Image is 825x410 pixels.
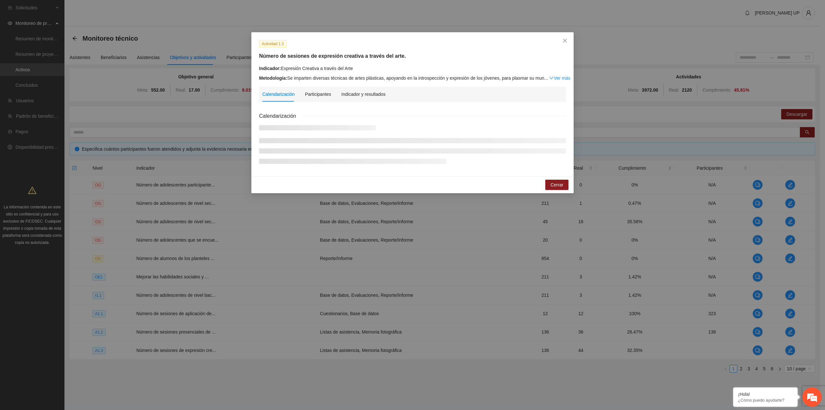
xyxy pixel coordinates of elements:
div: ¡Hola! [738,392,793,397]
span: Cerrar [550,181,563,188]
strong: Metodología: [259,75,287,81]
a: Expand [549,75,570,81]
button: Close [556,32,574,50]
h5: Número de sesiones de expresión creativa a través del arte. [259,52,566,60]
div: Calendarización [262,91,295,98]
div: Participantes [305,91,331,98]
span: down [549,76,554,80]
button: Cerrar [545,180,568,190]
span: Actividad 1.3 [259,40,286,47]
div: Indicador y resultados [341,91,385,98]
strong: Indicador: [259,66,281,71]
div: Se imparten diversas técnicas de artes plásticas, apoyando en la introspección y expresión de los... [259,75,566,82]
div: Expresión Creativa a través del Arte [259,65,566,72]
div: Minimizar ventana de chat en vivo [106,3,121,19]
span: close [562,38,568,43]
span: Calendarización [259,112,301,120]
span: ... [544,75,548,81]
textarea: Escriba su mensaje y pulse “Intro” [3,176,123,199]
span: Estamos en línea. [37,86,89,151]
p: ¿Cómo puedo ayudarte? [738,398,793,403]
div: Chatee con nosotros ahora [34,33,108,41]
